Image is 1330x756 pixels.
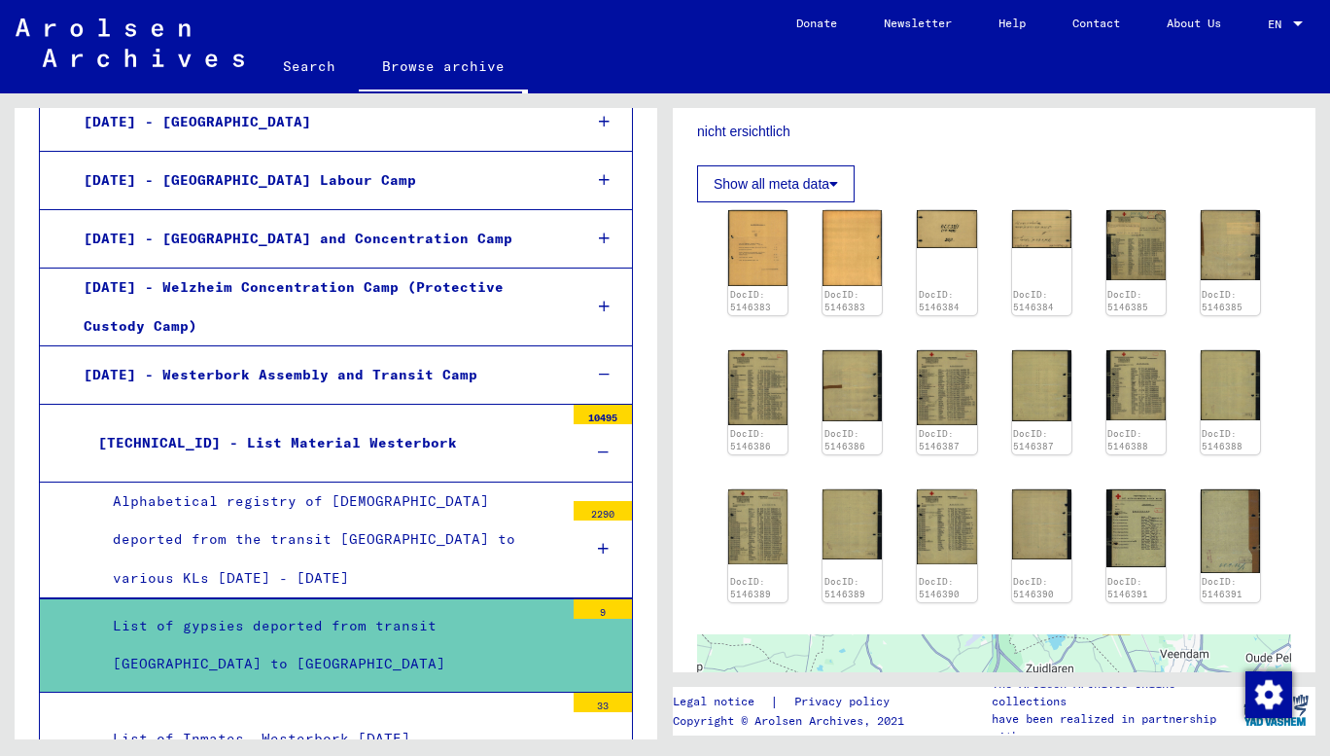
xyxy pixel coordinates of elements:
img: 002.jpg [822,350,882,421]
div: 2290 [574,501,632,521]
img: 002.jpg [822,489,882,559]
img: 002.jpg [1012,210,1071,248]
img: 002.jpg [1201,350,1260,420]
a: DocID: 5146387 [919,428,960,452]
div: [DATE] - [GEOGRAPHIC_DATA] and Concentration Camp [69,220,567,258]
div: Change consent [1244,670,1291,717]
div: [DATE] - Westerbork Assembly and Transit Camp [69,356,567,394]
img: 002.jpg [1012,489,1071,559]
div: [DATE] - Welzheim Concentration Camp (Protective Custody Camp) [69,269,567,344]
img: 002.jpg [822,210,882,286]
img: 001.jpg [728,350,787,425]
a: DocID: 5146391 [1202,576,1242,600]
div: 10495 [574,405,632,424]
a: DocID: 5146386 [824,428,865,452]
img: 001.jpg [728,489,787,564]
a: DocID: 5146385 [1107,289,1148,313]
img: 001.jpg [1106,489,1166,567]
img: 001.jpg [917,350,976,424]
a: DocID: 5146388 [1107,428,1148,452]
a: DocID: 5146384 [919,289,960,313]
div: 9 [574,599,632,619]
div: List of gypsies deported from transit [GEOGRAPHIC_DATA] to [GEOGRAPHIC_DATA] [98,607,564,683]
button: Show all meta data [697,165,855,202]
img: Arolsen_neg.svg [16,18,244,67]
a: Search [260,43,359,90]
div: 33 [574,693,632,712]
a: DocID: 5146391 [1107,576,1148,600]
img: 001.jpg [728,210,787,285]
p: nicht ersichtlich [697,122,1291,142]
a: DocID: 5146390 [919,576,960,600]
a: DocID: 5146384 [1013,289,1054,313]
a: DocID: 5146383 [730,289,771,313]
a: Browse archive [359,43,528,93]
img: Change consent [1245,671,1292,718]
p: have been realized in partnership with [992,710,1235,745]
a: DocID: 5146389 [824,576,865,600]
img: 002.jpg [1012,350,1071,421]
a: DocID: 5146385 [1202,289,1242,313]
a: DocID: 5146390 [1013,576,1054,600]
img: 001.jpg [1106,210,1166,280]
a: Legal notice [673,692,770,712]
a: DocID: 5146389 [730,576,771,600]
img: 002.jpg [1201,489,1260,573]
img: yv_logo.png [1240,686,1312,735]
a: DocID: 5146388 [1202,428,1242,452]
img: 002.jpg [1201,210,1260,280]
div: [TECHNICAL_ID] - List Material Westerbork [84,424,564,462]
img: 001.jpg [1106,350,1166,420]
a: DocID: 5146383 [824,289,865,313]
div: | [673,692,913,712]
p: Copyright © Arolsen Archives, 2021 [673,712,913,730]
img: 001.jpg [917,489,976,564]
a: DocID: 5146387 [1013,428,1054,452]
span: EN [1268,18,1289,31]
a: DocID: 5146386 [730,428,771,452]
a: Privacy policy [779,692,913,712]
div: Alphabetical registry of [DEMOGRAPHIC_DATA] deported from the transit [GEOGRAPHIC_DATA] to variou... [98,483,564,597]
div: [DATE] - [GEOGRAPHIC_DATA] Labour Camp [69,162,567,199]
p: The Arolsen Archives online collections [992,675,1235,710]
img: 001.jpg [917,210,976,248]
div: [DATE] - [GEOGRAPHIC_DATA] [69,103,567,141]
